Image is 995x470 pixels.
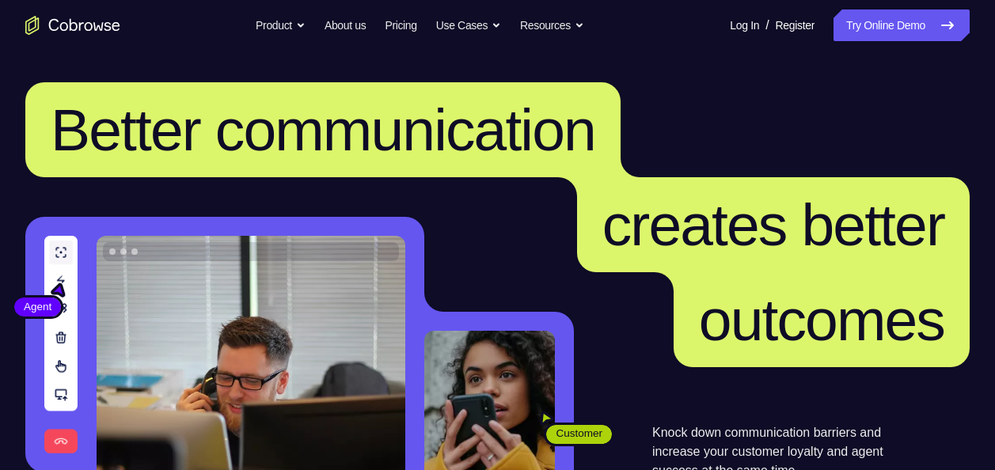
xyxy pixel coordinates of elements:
[520,9,584,41] button: Resources
[385,9,416,41] a: Pricing
[25,16,120,35] a: Go to the home page
[730,9,759,41] a: Log In
[602,191,944,258] span: creates better
[51,97,595,163] span: Better communication
[436,9,501,41] button: Use Cases
[834,9,970,41] a: Try Online Demo
[699,286,944,353] span: outcomes
[765,16,769,35] span: /
[776,9,815,41] a: Register
[256,9,306,41] button: Product
[325,9,366,41] a: About us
